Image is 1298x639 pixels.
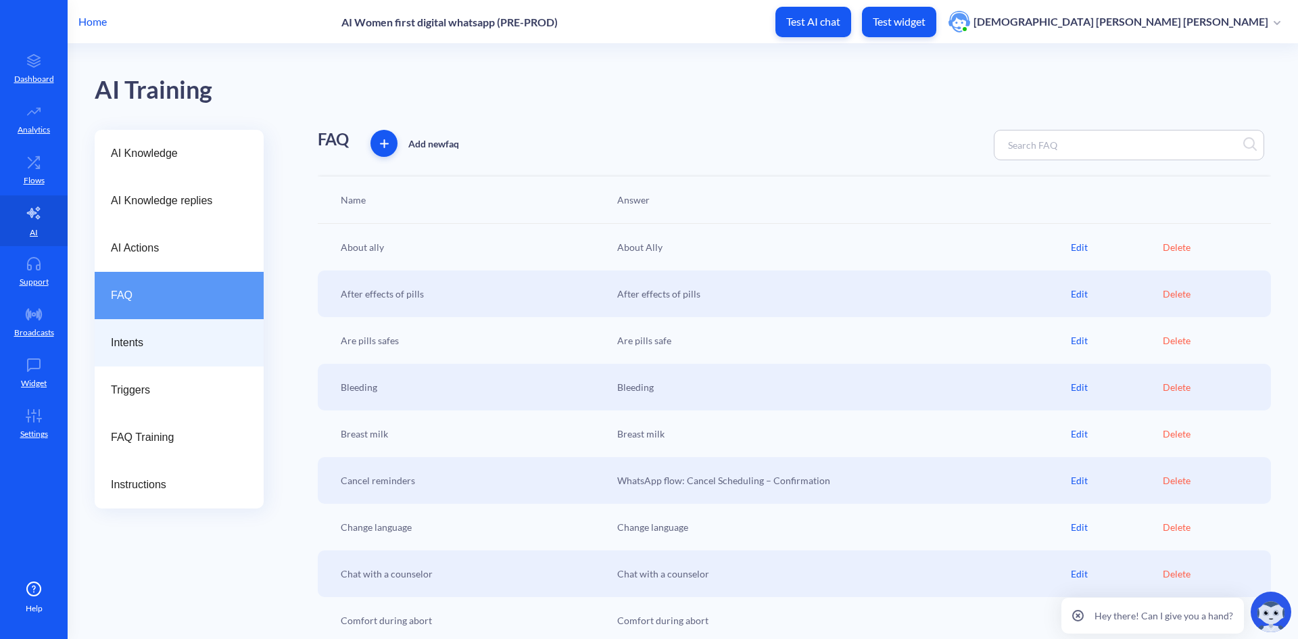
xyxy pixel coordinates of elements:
div: AI Training [95,71,212,110]
a: FAQ [95,272,264,319]
div: After effects of pills [334,287,610,301]
div: Breast milk [334,427,610,441]
a: Intents [95,319,264,366]
span: faq [446,138,459,149]
div: Delete [1163,333,1255,348]
div: Chat with a counselor [610,567,1071,581]
p: AI Women first digital whatsapp (PRE-PROD) [341,16,558,28]
div: Delete [1163,240,1255,254]
div: Chat with a counselor [334,567,610,581]
span: FAQ [111,287,237,304]
span: FAQ Training [111,429,237,446]
p: Broadcasts [14,327,54,339]
span: AI Knowledge replies [111,193,237,209]
div: Edit [1071,287,1163,301]
img: user photo [948,11,970,32]
input: Search FAQ [1001,137,1120,153]
p: Add new [408,137,459,151]
img: copilot-icon.svg [1251,592,1291,632]
div: Edit [1071,333,1163,348]
div: Edit [1071,473,1163,488]
div: Breast milk [610,427,1071,441]
div: Name [334,193,610,207]
p: Test widget [873,15,926,28]
div: Are pills safe [610,333,1071,348]
span: AI Knowledge [111,145,237,162]
div: Comfort during abort [610,613,1071,628]
p: AI [30,227,38,239]
h1: FAQ [318,130,349,149]
div: Bleeding [334,380,610,394]
a: Triggers [95,366,264,414]
div: Bleeding [610,380,1071,394]
a: Instructions [95,461,264,508]
a: AI Knowledge [95,130,264,177]
button: user photo[DEMOGRAPHIC_DATA] [PERSON_NAME] [PERSON_NAME] [942,9,1287,34]
div: Edit [1071,427,1163,441]
span: Intents [111,335,237,351]
div: Comfort during abort [334,613,610,628]
p: Widget [21,377,47,389]
a: FAQ Training [95,414,264,461]
div: Edit [1071,240,1163,254]
div: Delete [1163,287,1255,301]
a: AI Knowledge replies [95,177,264,224]
div: WhatsApp flow: Cancel Scheduling – Confirmation [610,473,1071,488]
div: Change language [334,520,610,534]
div: Delete [1163,473,1255,488]
p: Hey there! Can I give you a hand? [1095,609,1233,623]
div: Delete [1163,520,1255,534]
div: Edit [1071,567,1163,581]
div: Answer [610,193,1071,207]
p: Flows [24,174,45,187]
div: Delete [1163,427,1255,441]
button: Test widget [862,7,936,37]
div: Edit [1071,380,1163,394]
p: Support [20,276,49,288]
p: Home [78,14,107,30]
div: Delete [1163,380,1255,394]
div: About ally [334,240,610,254]
p: Test AI chat [786,15,840,28]
p: [DEMOGRAPHIC_DATA] [PERSON_NAME] [PERSON_NAME] [973,14,1268,29]
span: Help [26,602,43,615]
span: AI Actions [111,240,237,256]
p: Settings [20,428,48,440]
div: Delete [1163,567,1255,581]
p: Analytics [18,124,50,136]
button: Test AI chat [775,7,851,37]
div: After effects of pills [610,287,1071,301]
p: Dashboard [14,73,54,85]
span: Instructions [111,477,237,493]
div: About Ally [610,240,1071,254]
a: AI Actions [95,224,264,272]
div: Cancel reminders [334,473,610,488]
div: Change language [610,520,1071,534]
div: Are pills safes [334,333,610,348]
div: Edit [1071,520,1163,534]
span: Triggers [111,382,237,398]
